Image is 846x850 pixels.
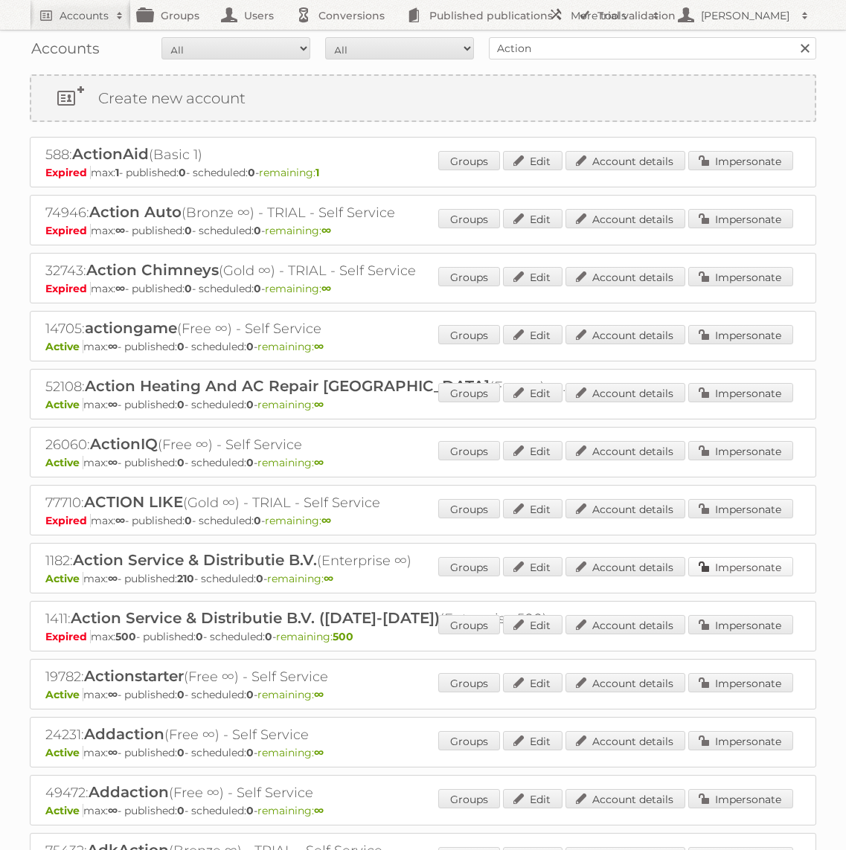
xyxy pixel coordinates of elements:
strong: 0 [246,456,254,469]
strong: ∞ [324,572,333,585]
a: Impersonate [688,557,793,576]
strong: ∞ [108,804,118,817]
strong: ∞ [314,688,324,701]
a: Impersonate [688,499,793,518]
span: Expired [45,166,91,179]
span: remaining: [265,282,331,295]
h2: 1411: (Enterprise 500) [45,609,566,628]
a: Groups [438,267,500,286]
a: Impersonate [688,209,793,228]
span: actiongame [85,319,177,337]
a: Groups [438,673,500,692]
h2: [PERSON_NAME] [697,8,794,23]
p: max: - published: - scheduled: - [45,456,801,469]
h2: Accounts [60,8,109,23]
p: max: - published: - scheduled: - [45,166,801,179]
a: Edit [503,499,563,518]
a: Impersonate [688,789,793,808]
span: Action Auto [89,203,182,221]
strong: 0 [265,630,272,643]
strong: 0 [196,630,203,643]
a: Impersonate [688,325,793,344]
a: Groups [438,731,500,750]
span: Expired [45,630,91,643]
a: Edit [503,789,563,808]
h2: 77710: (Gold ∞) - TRIAL - Self Service [45,493,566,512]
strong: 0 [185,224,192,237]
a: Account details [565,731,685,750]
a: Groups [438,383,500,402]
span: Action Chimneys [86,261,219,279]
a: Edit [503,557,563,576]
span: remaining: [257,804,324,817]
strong: 210 [177,572,194,585]
h2: 588: (Basic 1) [45,145,566,164]
p: max: - published: - scheduled: - [45,804,801,817]
strong: 0 [177,688,185,701]
strong: 0 [177,804,185,817]
p: max: - published: - scheduled: - [45,282,801,295]
strong: ∞ [314,804,324,817]
a: Create new account [31,76,815,120]
strong: 0 [246,804,254,817]
span: ActionIQ [90,435,158,453]
p: max: - published: - scheduled: - [45,630,801,643]
span: remaining: [265,224,331,237]
strong: ∞ [314,340,324,353]
h2: 24231: (Free ∞) - Self Service [45,725,566,744]
span: Active [45,804,83,817]
strong: ∞ [115,224,125,237]
a: Groups [438,615,500,634]
strong: ∞ [115,282,125,295]
strong: ∞ [115,514,125,527]
a: Impersonate [688,383,793,402]
p: max: - published: - scheduled: - [45,688,801,701]
strong: ∞ [108,340,118,353]
h2: 1182: (Enterprise ∞) [45,551,566,570]
strong: 0 [177,398,185,411]
a: Groups [438,789,500,808]
strong: 1 [315,166,319,179]
a: Impersonate [688,267,793,286]
span: remaining: [259,166,319,179]
strong: 1 [115,166,119,179]
span: Active [45,398,83,411]
a: Account details [565,557,685,576]
a: Edit [503,267,563,286]
a: Account details [565,209,685,228]
span: ActionAid [72,145,149,163]
a: Impersonate [688,615,793,634]
h2: 32743: (Gold ∞) - TRIAL - Self Service [45,261,566,280]
a: Edit [503,441,563,460]
a: Edit [503,151,563,170]
strong: ∞ [108,746,118,759]
strong: 0 [177,746,185,759]
h2: 52108: (Free ∞) - Self Service [45,377,566,396]
span: Action Heating And AC Repair [GEOGRAPHIC_DATA] [85,377,490,395]
span: Action Service & Distributie B.V. ([DATE]-[DATE]) [71,609,440,627]
strong: 0 [179,166,186,179]
span: remaining: [257,456,324,469]
a: Account details [565,499,685,518]
span: remaining: [267,572,333,585]
strong: ∞ [321,282,331,295]
strong: 0 [246,688,254,701]
strong: 0 [185,514,192,527]
a: Account details [565,789,685,808]
a: Account details [565,615,685,634]
strong: ∞ [314,456,324,469]
strong: 0 [177,456,185,469]
a: Account details [565,441,685,460]
span: Addaction [89,783,169,801]
a: Edit [503,731,563,750]
span: Active [45,340,83,353]
span: Active [45,746,83,759]
h2: 19782: (Free ∞) - Self Service [45,667,566,686]
p: max: - published: - scheduled: - [45,224,801,237]
span: Active [45,572,83,585]
a: Groups [438,499,500,518]
h2: 49472: (Free ∞) - Self Service [45,783,566,802]
strong: 0 [246,340,254,353]
span: Expired [45,224,91,237]
span: remaining: [257,398,324,411]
